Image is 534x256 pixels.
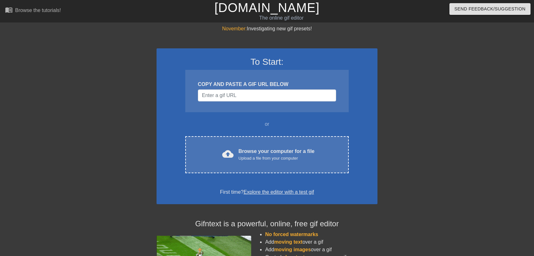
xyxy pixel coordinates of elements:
h4: Gifntext is a powerful, online, free gif editor [157,219,377,229]
div: or [173,120,361,128]
div: Browse your computer for a file [239,148,315,162]
div: First time? [165,188,369,196]
a: [DOMAIN_NAME] [214,1,319,15]
div: The online gif editor [181,14,382,22]
button: Send Feedback/Suggestion [449,3,531,15]
span: No forced watermarks [265,232,318,237]
li: Add over a gif [265,238,377,246]
span: cloud_upload [222,148,234,160]
h3: To Start: [165,57,369,67]
div: Browse the tutorials! [15,8,61,13]
input: Username [198,89,336,101]
span: moving images [274,247,311,252]
li: Add over a gif [265,246,377,253]
div: Upload a file from your computer [239,155,315,162]
a: Browse the tutorials! [5,6,61,16]
span: November: [222,26,247,31]
span: moving text [274,239,303,245]
a: Explore the editor with a test gif [244,189,314,195]
div: COPY AND PASTE A GIF URL BELOW [198,81,336,88]
div: Investigating new gif presets! [157,25,377,33]
span: Send Feedback/Suggestion [454,5,525,13]
span: menu_book [5,6,13,14]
